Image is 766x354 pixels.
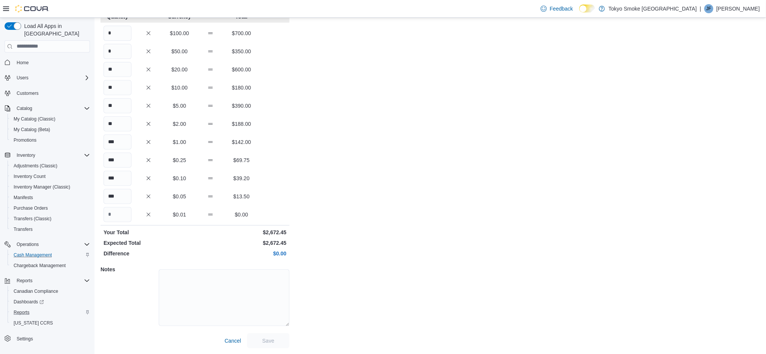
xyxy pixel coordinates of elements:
[14,226,32,232] span: Transfers
[2,73,93,83] button: Users
[704,4,713,13] div: Jakob Ferry
[166,120,193,128] p: $2.00
[104,62,132,77] input: Quantity
[11,136,90,145] span: Promotions
[101,262,157,277] h5: Notes
[104,80,132,95] input: Quantity
[609,4,697,13] p: Tokyo Smoke [GEOGRAPHIC_DATA]
[14,252,52,258] span: Cash Management
[11,308,32,317] a: Reports
[17,75,28,81] span: Users
[11,225,90,234] span: Transfers
[227,193,255,200] p: $13.50
[227,138,255,146] p: $142.00
[11,297,47,306] a: Dashboards
[8,260,93,271] button: Chargeback Management
[8,114,93,124] button: My Catalog (Classic)
[166,102,193,110] p: $5.00
[17,152,35,158] span: Inventory
[14,184,70,190] span: Inventory Manager (Classic)
[197,250,286,257] p: $0.00
[8,318,93,328] button: [US_STATE] CCRS
[11,193,36,202] a: Manifests
[166,66,193,73] p: $20.00
[14,276,36,285] button: Reports
[104,207,132,222] input: Quantity
[11,172,49,181] a: Inventory Count
[8,286,93,297] button: Canadian Compliance
[11,250,55,260] a: Cash Management
[104,44,132,59] input: Quantity
[14,299,44,305] span: Dashboards
[2,333,93,344] button: Settings
[14,240,90,249] span: Operations
[11,125,53,134] a: My Catalog (Beta)
[166,193,193,200] p: $0.05
[227,48,255,55] p: $350.00
[11,204,90,213] span: Purchase Orders
[2,239,93,250] button: Operations
[227,84,255,91] p: $180.00
[8,297,93,307] a: Dashboards
[8,171,93,182] button: Inventory Count
[11,261,90,270] span: Chargeback Management
[104,26,132,41] input: Quantity
[2,103,93,114] button: Catalog
[227,211,255,218] p: $0.00
[247,333,289,348] button: Save
[166,138,193,146] p: $1.00
[104,239,193,247] p: Expected Total
[11,182,73,192] a: Inventory Manager (Classic)
[227,102,255,110] p: $390.00
[197,239,286,247] p: $2,672.45
[11,125,90,134] span: My Catalog (Beta)
[8,124,93,135] button: My Catalog (Beta)
[11,182,90,192] span: Inventory Manager (Classic)
[14,73,31,82] button: Users
[166,156,193,164] p: $0.25
[8,213,93,224] button: Transfers (Classic)
[104,189,132,204] input: Quantity
[14,205,48,211] span: Purchase Orders
[11,261,69,270] a: Chargeback Management
[17,105,32,111] span: Catalog
[11,287,90,296] span: Canadian Compliance
[221,333,244,348] button: Cancel
[14,58,32,67] a: Home
[8,192,93,203] button: Manifests
[227,175,255,182] p: $39.20
[14,104,90,113] span: Catalog
[716,4,760,13] p: [PERSON_NAME]
[17,90,39,96] span: Customers
[104,116,132,131] input: Quantity
[11,214,90,223] span: Transfers (Classic)
[706,4,711,13] span: JF
[14,127,50,133] span: My Catalog (Beta)
[2,88,93,99] button: Customers
[11,204,51,213] a: Purchase Orders
[227,120,255,128] p: $188.00
[8,307,93,318] button: Reports
[14,240,42,249] button: Operations
[17,278,32,284] span: Reports
[21,22,90,37] span: Load All Apps in [GEOGRAPHIC_DATA]
[104,134,132,150] input: Quantity
[104,229,193,236] p: Your Total
[11,297,90,306] span: Dashboards
[2,150,93,161] button: Inventory
[104,171,132,186] input: Quantity
[14,334,90,343] span: Settings
[14,320,53,326] span: [US_STATE] CCRS
[17,336,33,342] span: Settings
[11,287,61,296] a: Canadian Compliance
[14,173,46,179] span: Inventory Count
[8,203,93,213] button: Purchase Orders
[14,89,42,98] a: Customers
[538,1,576,16] a: Feedback
[14,263,66,269] span: Chargeback Management
[579,12,580,13] span: Dark Mode
[14,73,90,82] span: Users
[11,318,56,328] a: [US_STATE] CCRS
[15,5,49,12] img: Cova
[227,66,255,73] p: $600.00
